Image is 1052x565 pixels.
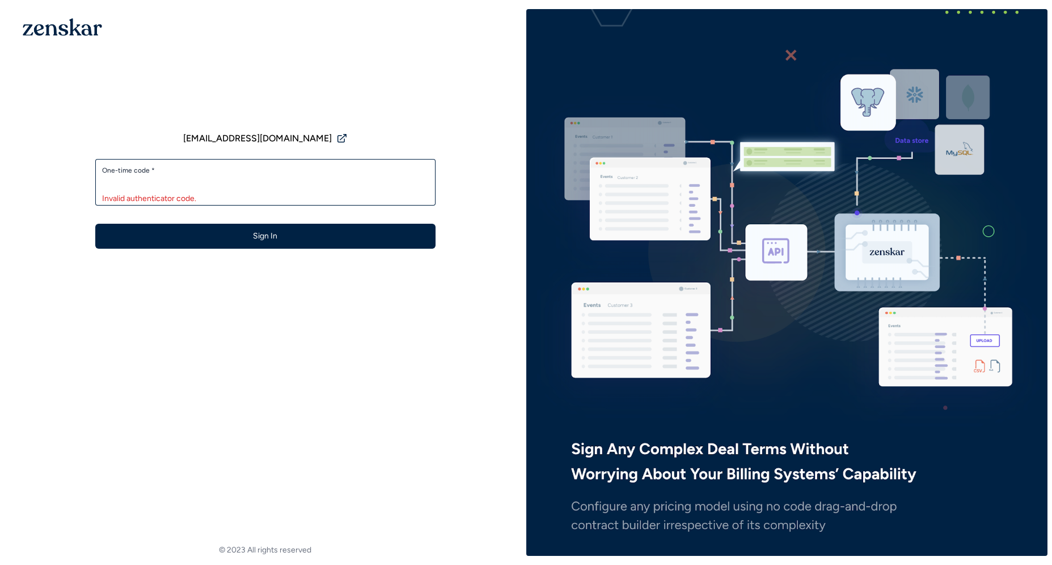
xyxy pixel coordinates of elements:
div: Invalid authenticator code. [102,193,429,204]
span: [EMAIL_ADDRESS][DOMAIN_NAME] [183,132,332,145]
button: Sign In [95,224,436,249]
footer: © 2023 All rights reserved [5,545,526,556]
label: One-time code * [102,166,429,175]
img: 1OGAJ2xQqyY4LXKgY66KYq0eOWRCkrZdAb3gUhuVAqdWPZE9SRJmCz+oDMSn4zDLXe31Ii730ItAGKgCKgCCgCikA4Av8PJUP... [23,18,102,36]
